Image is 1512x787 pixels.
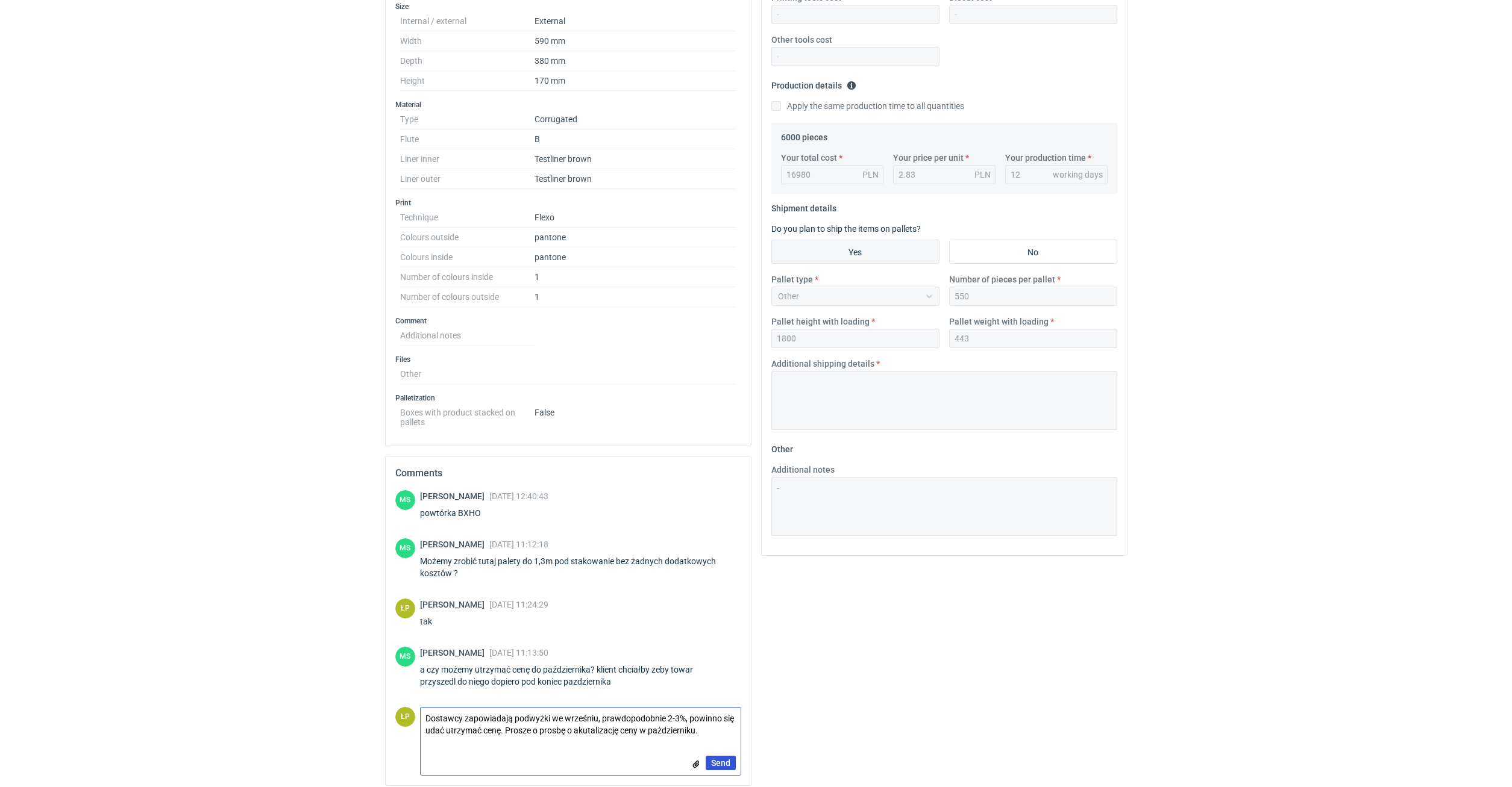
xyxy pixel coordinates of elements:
div: powtórka BXHO [420,507,548,519]
span: Send [711,759,730,767]
label: Your price per unit [893,152,964,164]
h3: Print [395,198,741,208]
div: Łukasz Postawa [395,599,415,618]
div: tak [420,615,548,627]
figcaption: MS [395,490,415,510]
textarea: - [771,477,1117,536]
span: [DATE] 11:24:29 [489,600,548,609]
div: PLN [974,169,991,181]
div: working days [1053,169,1103,181]
h3: Size [395,2,741,11]
dt: Flute [400,129,535,149]
dd: Flexo [535,208,736,228]
dd: Testliner brown [535,169,736,189]
legend: 6000 pieces [781,128,827,142]
span: [PERSON_NAME] [420,600,489,609]
h3: Palletization [395,393,741,403]
dd: pantone [535,228,736,247]
dd: 1 [535,267,736,287]
dt: Other [400,364,535,384]
div: Możemy zrobić tutaj palety do 1,3m pod stakowanie bez żadnych dodatkowych kosztów ? [420,555,741,579]
dd: False [535,403,736,427]
dt: Type [400,110,535,129]
button: Send [706,756,736,770]
dd: B [535,129,736,149]
dd: 380 mm [535,51,736,71]
dt: Technique [400,208,535,228]
span: [DATE] 12:40:43 [489,491,548,501]
div: PLN [862,169,879,181]
dt: Depth [400,51,535,71]
div: a czy możemy utrzymać cenę do października? klient chciałby zeby towar przyszedl do niego dopiero... [420,664,741,688]
figcaption: ŁP [395,707,415,727]
legend: Other [771,440,793,454]
legend: Production details [771,76,856,90]
textarea: Dostawcy zapowiadają podwyżki we wrześniu, prawdopodobnie 2-3%, powinno się udać utrzymać cenę. P... [421,708,741,741]
dd: 1 [535,287,736,307]
figcaption: MS [395,647,415,667]
h2: Comments [395,466,741,481]
label: Pallet type [771,273,813,285]
dt: Internal / external [400,11,535,31]
dt: Colours inside [400,247,535,267]
dt: Width [400,31,535,51]
h3: Comment [395,316,741,326]
dd: 590 mm [535,31,736,51]
dt: Number of colours outside [400,287,535,307]
label: Additional shipping details [771,358,874,370]
dd: pantone [535,247,736,267]
div: Maciej Sikora [395,647,415,667]
legend: Shipment details [771,199,836,213]
dd: Corrugated [535,110,736,129]
span: [PERSON_NAME] [420,648,489,658]
span: [DATE] 11:13:50 [489,648,548,658]
dt: Additional notes [400,326,535,346]
dt: Liner outer [400,169,535,189]
span: [DATE] 11:12:18 [489,540,548,549]
div: Łukasz Postawa [395,707,415,727]
dd: Testliner brown [535,149,736,169]
label: Apply the same production time to all quantities [771,100,964,112]
dd: 170 mm [535,71,736,91]
label: Number of pieces per pallet [949,273,1055,285]
label: Pallet weight with loading [949,316,1049,328]
label: Additional notes [771,464,835,476]
h3: Material [395,100,741,110]
dt: Boxes with product stacked on pallets [400,403,535,427]
label: Other tools cost [771,34,832,46]
span: [PERSON_NAME] [420,540,489,549]
label: Do you plan to ship the items on pallets? [771,224,921,234]
figcaption: ŁP [395,599,415,618]
figcaption: MS [395,538,415,558]
dd: External [535,11,736,31]
dt: Colours outside [400,228,535,247]
label: Your production time [1005,152,1086,164]
dt: Number of colours inside [400,267,535,287]
h3: Files [395,355,741,364]
label: Pallet height with loading [771,316,870,328]
span: [PERSON_NAME] [420,491,489,501]
dt: Height [400,71,535,91]
label: Your total cost [781,152,837,164]
div: Maciej Sikora [395,538,415,558]
dt: Liner inner [400,149,535,169]
div: Maciej Sikora [395,490,415,510]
